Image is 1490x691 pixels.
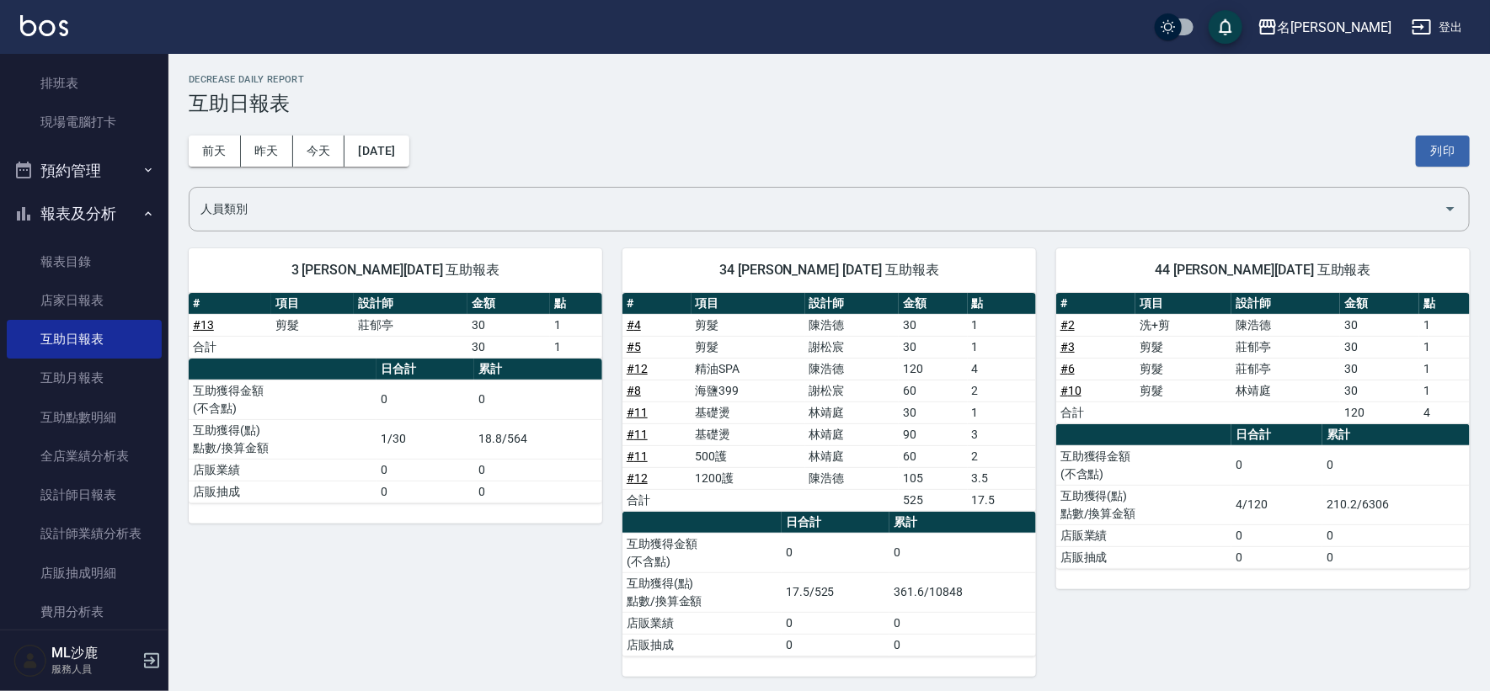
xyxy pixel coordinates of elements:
td: 林靖庭 [1231,380,1340,401]
td: 0 [1322,546,1469,568]
td: 基礎燙 [692,423,805,445]
td: 60 [899,445,968,467]
td: 互助獲得(點) 點數/換算金額 [1056,485,1231,524]
th: # [1056,293,1135,315]
td: 精油SPA [692,358,805,380]
td: 林靖庭 [805,423,900,445]
a: #5 [627,340,641,353]
td: 0 [474,459,602,481]
a: 費用分析表 [7,593,162,631]
td: 30 [1340,358,1419,380]
td: 4/120 [1231,485,1322,524]
button: 預約管理 [7,149,162,193]
button: [DATE] [344,136,409,167]
td: 謝松宸 [805,380,900,401]
a: 互助月報表 [7,359,162,397]
td: 陳浩德 [805,314,900,336]
td: 剪髮 [1135,336,1231,358]
img: Logo [20,15,68,36]
td: 17.5/525 [782,572,889,612]
span: 3 [PERSON_NAME][DATE] 互助報表 [209,262,582,279]
table: a dense table [1056,424,1470,569]
td: 0 [1231,445,1322,485]
th: 金額 [1340,293,1419,315]
td: 店販抽成 [1056,546,1231,568]
td: 莊郁亭 [354,314,467,336]
h3: 互助日報表 [189,92,1470,115]
th: 設計師 [805,293,900,315]
td: 林靖庭 [805,401,900,423]
a: #12 [627,471,648,485]
th: 項目 [692,293,805,315]
th: 設計師 [1231,293,1340,315]
a: #13 [193,318,214,332]
td: 4 [1419,401,1470,423]
td: 剪髮 [1135,358,1231,380]
th: 日合計 [782,512,889,534]
td: 1 [968,314,1036,336]
td: 莊郁亭 [1231,358,1340,380]
td: 361.6/10848 [889,572,1036,612]
td: 0 [889,533,1036,572]
a: 店販抽成明細 [7,554,162,593]
a: 設計師日報表 [7,476,162,514]
td: 合計 [622,489,692,511]
td: 0 [889,612,1036,634]
td: 洗+剪 [1135,314,1231,336]
th: 累計 [889,512,1036,534]
table: a dense table [1056,293,1470,424]
td: 120 [899,358,968,380]
h5: ML沙鹿 [51,645,137,662]
td: 60 [899,380,968,401]
span: 44 [PERSON_NAME][DATE] 互助報表 [1076,262,1450,279]
td: 陳浩德 [805,467,900,489]
td: 1 [550,314,602,336]
td: 1 [1419,380,1470,401]
td: 18.8/564 [474,419,602,459]
td: 謝松宸 [805,336,900,358]
table: a dense table [622,512,1036,656]
th: 點 [1419,293,1470,315]
a: 排班表 [7,64,162,103]
td: 30 [1340,336,1419,358]
table: a dense table [189,293,602,359]
table: a dense table [622,293,1036,512]
td: 0 [782,634,889,656]
td: 30 [899,401,968,423]
td: 105 [899,467,968,489]
td: 0 [1231,546,1322,568]
button: 今天 [293,136,345,167]
td: 海鹽399 [692,380,805,401]
a: #11 [627,449,648,463]
td: 1200護 [692,467,805,489]
td: 0 [377,459,474,481]
th: 日合計 [1231,424,1322,446]
td: 店販業績 [189,459,377,481]
td: 0 [474,380,602,419]
p: 服務人員 [51,662,137,677]
td: 500護 [692,445,805,467]
td: 店販抽成 [622,634,782,656]
button: 登出 [1405,12,1470,43]
td: 2 [968,445,1036,467]
td: 互助獲得金額 (不含點) [189,380,377,419]
a: 報表目錄 [7,242,162,281]
th: 金額 [467,293,550,315]
a: #4 [627,318,641,332]
button: 名[PERSON_NAME] [1251,10,1398,45]
td: 0 [1322,445,1469,485]
td: 1 [1419,314,1470,336]
td: 17.5 [968,489,1036,511]
td: 店販業績 [622,612,782,634]
td: 0 [782,612,889,634]
td: 剪髮 [1135,380,1231,401]
td: 剪髮 [692,336,805,358]
th: 累計 [474,359,602,380]
button: save [1209,10,1242,44]
td: 30 [1340,314,1419,336]
a: 設計師業績分析表 [7,514,162,553]
td: 1 [968,336,1036,358]
th: 項目 [271,293,354,315]
td: 店販抽成 [189,481,377,502]
a: 店家日報表 [7,281,162,320]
